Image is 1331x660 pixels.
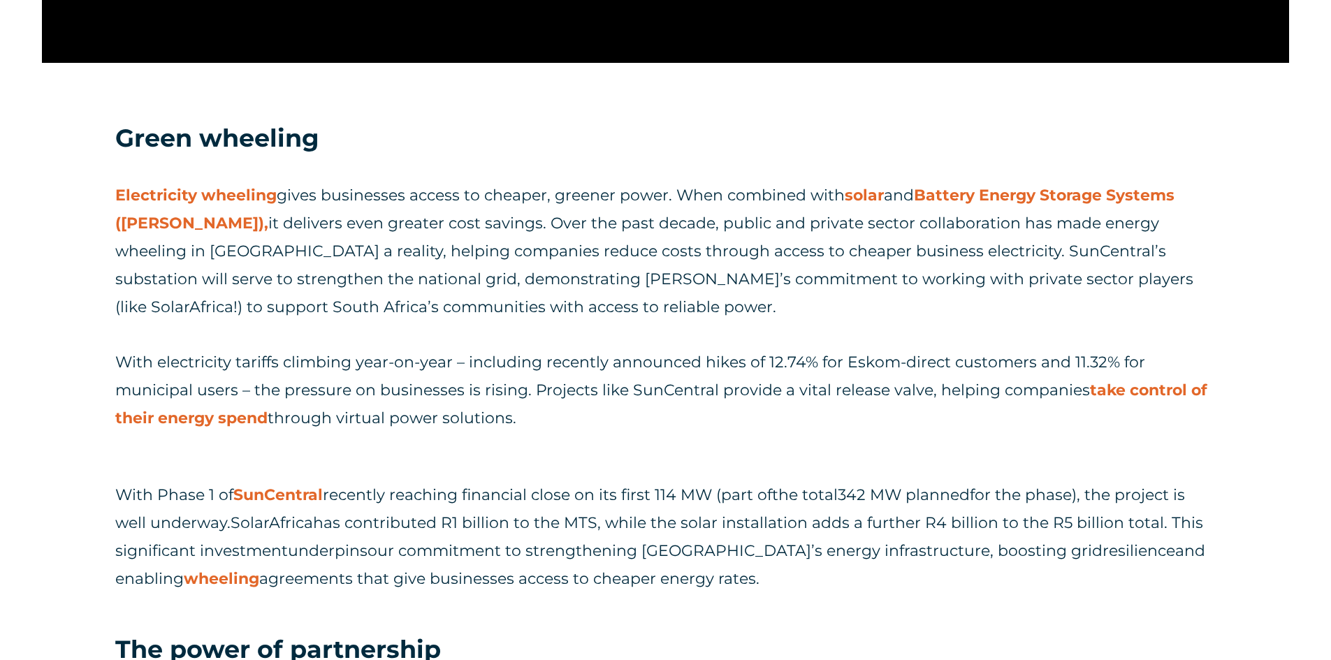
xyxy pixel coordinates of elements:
span: recently reaching financial close on its first 114 MW (part of [323,485,772,504]
span: the total [772,485,838,504]
span: through virtual power solutions. [268,409,516,427]
span: gives businesses access to cheaper, greener power. When combined with [277,186,845,205]
span: SolarAfrica [231,513,313,532]
span: With Phase 1 of [115,485,233,504]
span: 342 MW planned [838,485,970,504]
a: SunCentral [233,485,323,504]
span: , the project is well underway. [115,485,1185,532]
a: wheeling [184,569,259,588]
span: it delivers even greater cost savings. Over the past decade, public and private sector collaborat... [115,214,1193,316]
span: our commitment to strengthening [GEOGRAPHIC_DATA]’s energy infrastructure, boosting grid [368,541,1103,560]
span: resilience [1103,541,1175,560]
a: take control of their energy spend [115,381,1207,427]
span: , [264,214,268,233]
span: and enabling [115,541,1205,588]
span: agreements that give businesses access to cheaper energy rates. [259,569,759,588]
span: for the phase) [970,485,1077,504]
span: underpins [288,541,368,560]
span: and [884,186,914,205]
span: With electricity tariffs climbing year-on-year – including recently announced hikes of 12.74% for... [115,353,1145,399]
span: has contributed R1 billion to the MTS, while the solar installation adds a further R4 billion to ... [115,513,1203,560]
a: solar [845,186,884,205]
a: Electricity wheeling [115,186,277,205]
h3: Green wheeling [115,122,319,154]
